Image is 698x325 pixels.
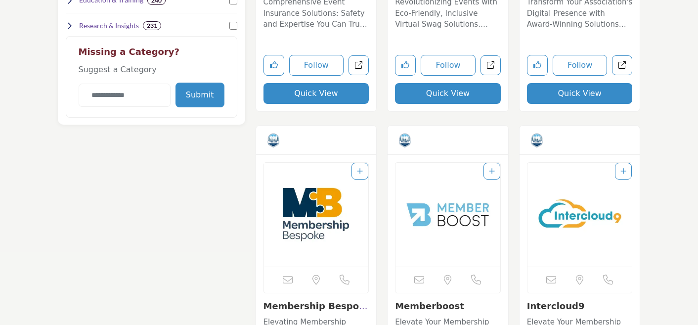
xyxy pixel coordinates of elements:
[612,55,632,76] a: Open rd-mobile in new tab
[349,55,369,76] a: Open arc-international in new tab
[395,55,416,76] button: Like listing
[264,163,369,267] a: Open Listing in new tab
[263,55,284,76] button: Like listing
[527,55,548,76] button: Like listing
[421,55,476,76] button: Follow
[263,301,369,312] h3: Membership Bespoke
[147,22,157,29] b: 231
[79,21,139,31] h4: Research & Insights : Data, surveys, and market research.
[527,301,633,312] h3: Intercloud9
[79,84,171,107] input: Category Name
[480,55,501,76] a: Open swagable-bag in new tab
[289,55,344,76] button: Follow
[357,167,363,175] a: Add To List
[395,83,501,104] button: Quick View
[79,46,224,64] h2: Missing a Category?
[143,21,161,30] div: 231 Results For Research & Insights
[264,163,369,267] img: Membership Bespoke
[529,133,544,148] img: Vetted Partners Badge Icon
[266,133,281,148] img: Vetted Partners Badge Icon
[489,167,495,175] a: Add To List
[527,301,585,311] a: Intercloud9
[620,167,626,175] a: Add To List
[229,22,237,30] input: Select Research & Insights checkbox
[263,301,368,322] a: Membership Bespoke
[395,301,464,311] a: Memberboost
[397,133,412,148] img: Vetted Partners Badge Icon
[527,163,632,267] a: Open Listing in new tab
[395,301,501,312] h3: Memberboost
[175,83,224,107] button: Submit
[263,83,369,104] button: Quick View
[527,83,633,104] button: Quick View
[553,55,608,76] button: Follow
[395,163,500,267] img: Memberboost
[527,163,632,267] img: Intercloud9
[395,163,500,267] a: Open Listing in new tab
[79,65,157,74] span: Suggest a Category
